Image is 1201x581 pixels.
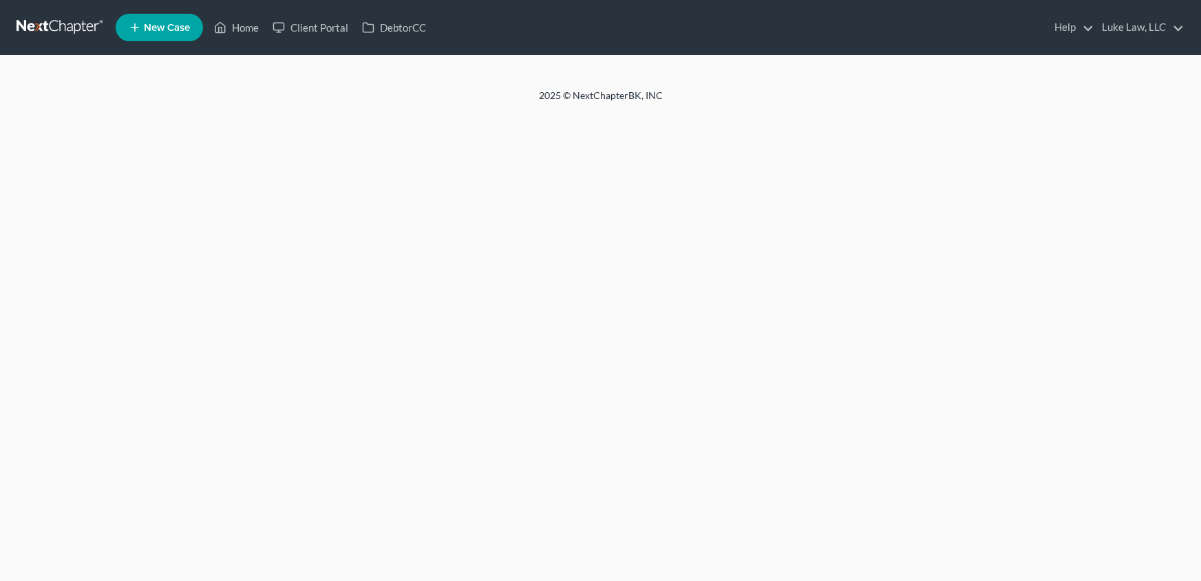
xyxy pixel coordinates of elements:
new-legal-case-button: New Case [116,14,203,41]
div: 2025 © NextChapterBK, INC [209,89,993,113]
a: Client Portal [266,15,355,40]
a: Help [1048,15,1094,40]
a: Home [207,15,266,40]
a: Luke Law, LLC [1095,15,1184,40]
a: DebtorCC [355,15,433,40]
